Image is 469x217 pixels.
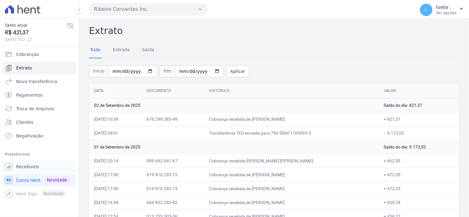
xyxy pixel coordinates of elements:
[379,168,459,182] td: + 472,35
[204,126,379,140] td: Transferência TED enviada para 756 5004 1103093-3
[16,164,39,170] span: Recebíveis
[204,182,379,195] td: Cobrança recebida de [PERSON_NAME]
[89,24,459,38] h2: Extrato
[5,22,66,28] span: Saldo atual
[142,168,204,182] td: 019.910.293-73
[204,168,379,182] td: Cobrança recebida de [PERSON_NAME]
[160,65,175,77] span: Fim
[204,154,379,168] td: Cobrança recebida [PERSON_NAME] [PERSON_NAME]
[226,65,249,77] button: Aplicar
[89,154,142,168] td: [DATE] 20:14
[89,83,142,98] th: Data
[204,83,379,98] th: Histórico
[89,140,379,154] td: 01 de Setembro de 2025
[379,83,459,98] th: Valor
[142,195,204,209] td: 044.832.283-82
[2,48,76,61] a: Cobranças
[89,112,142,126] td: [DATE] 10:39
[112,42,131,58] a: Entrada
[16,78,57,85] span: Nova transferência
[142,112,204,126] td: 676.299.383-49
[142,154,204,168] td: 009.692.041-67
[16,119,33,125] span: Clientes
[16,177,41,183] span: Conta Hent
[16,133,43,139] span: Negativação
[379,140,459,154] td: Saldo do dia: 5.172,02
[89,195,142,209] td: [DATE] 16:38
[204,112,379,126] td: Cobrança recebida de [PERSON_NAME]
[142,83,204,98] th: Documento
[44,177,70,183] span: Novidade
[16,65,32,71] span: Extrato
[204,195,379,209] td: Cobrança recebida de [PERSON_NAME]
[141,42,156,58] a: Saída
[379,112,459,126] td: + 421,37
[379,154,459,168] td: + 462,55
[415,1,469,19] button: I. Ivete . Ver opções
[5,28,66,37] span: R$ 421,37
[2,102,76,115] a: Troca de Arquivos
[89,65,108,77] span: Início
[436,10,457,15] p: Ver opções
[89,3,208,15] button: Ribeiro Cervantes Inc.
[16,51,39,57] span: Cobranças
[89,98,379,112] td: 02 de Setembro de 2025
[16,106,54,112] span: Troca de Arquivos
[379,182,459,195] td: + 472,35
[5,48,74,200] nav: Sidebar
[89,168,142,182] td: [DATE] 17:00
[2,75,76,88] a: Nova transferência
[379,98,459,112] td: Saldo do dia: 421,37
[2,161,76,173] a: Recebíveis
[89,42,102,58] a: Tudo
[379,126,459,140] td: − 5.172,02
[2,130,76,142] a: Negativação
[2,89,76,101] a: Pagamentos
[89,126,142,140] td: [DATE] 09:01
[2,116,76,128] a: Clientes
[5,151,74,158] div: Plataformas
[2,174,76,186] a: Conta Hent Novidade
[16,92,43,98] span: Pagamentos
[425,8,428,12] span: I.
[89,182,142,195] td: [DATE] 17:00
[379,195,459,209] td: + 430,78
[5,37,66,42] span: [DATE] 17:22
[436,4,457,10] p: Ivete .
[2,62,76,74] a: Extrato
[142,182,204,195] td: 019.910.293-73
